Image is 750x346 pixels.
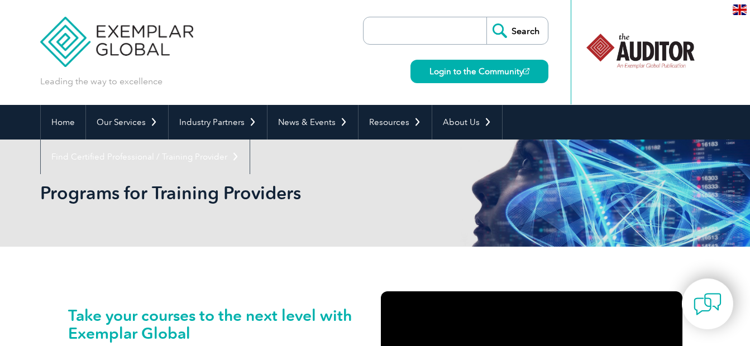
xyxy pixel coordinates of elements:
[523,68,529,74] img: open_square.png
[41,140,250,174] a: Find Certified Professional / Training Provider
[410,60,548,83] a: Login to the Community
[68,306,370,342] h2: Take your courses to the next level with Exemplar Global
[86,105,168,140] a: Our Services
[733,4,747,15] img: en
[40,184,509,202] h2: Programs for Training Providers
[432,105,502,140] a: About Us
[267,105,358,140] a: News & Events
[694,290,722,318] img: contact-chat.png
[41,105,85,140] a: Home
[359,105,432,140] a: Resources
[486,17,548,44] input: Search
[169,105,267,140] a: Industry Partners
[40,75,163,88] p: Leading the way to excellence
